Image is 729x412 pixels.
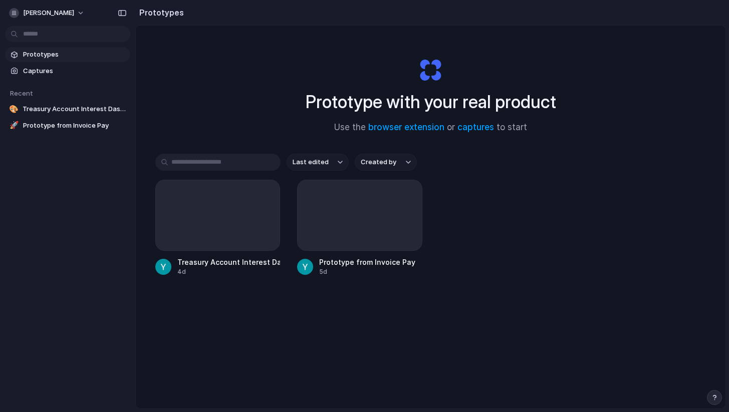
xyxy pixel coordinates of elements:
[5,102,130,117] a: 🎨Treasury Account Interest Dashboard
[9,104,19,114] div: 🎨
[361,157,396,167] span: Created by
[287,154,349,171] button: Last edited
[23,121,126,131] span: Prototype from Invoice Pay
[306,89,556,115] h1: Prototype with your real product
[155,180,281,276] a: Treasury Account Interest Dashboard4d
[135,7,184,19] h2: Prototypes
[177,267,281,276] div: 4d
[368,122,444,132] a: browser extension
[23,104,126,114] span: Treasury Account Interest Dashboard
[297,180,422,276] a: Prototype from Invoice Pay5d
[23,8,74,18] span: [PERSON_NAME]
[9,121,19,131] div: 🚀
[10,89,33,97] span: Recent
[319,257,415,267] div: Prototype from Invoice Pay
[457,122,494,132] a: captures
[23,66,126,76] span: Captures
[334,121,527,134] span: Use the or to start
[5,47,130,62] a: Prototypes
[293,157,329,167] span: Last edited
[177,257,281,267] div: Treasury Account Interest Dashboard
[5,64,130,79] a: Captures
[319,267,415,276] div: 5d
[5,5,90,21] button: [PERSON_NAME]
[23,50,126,60] span: Prototypes
[5,118,130,133] a: 🚀Prototype from Invoice Pay
[355,154,417,171] button: Created by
